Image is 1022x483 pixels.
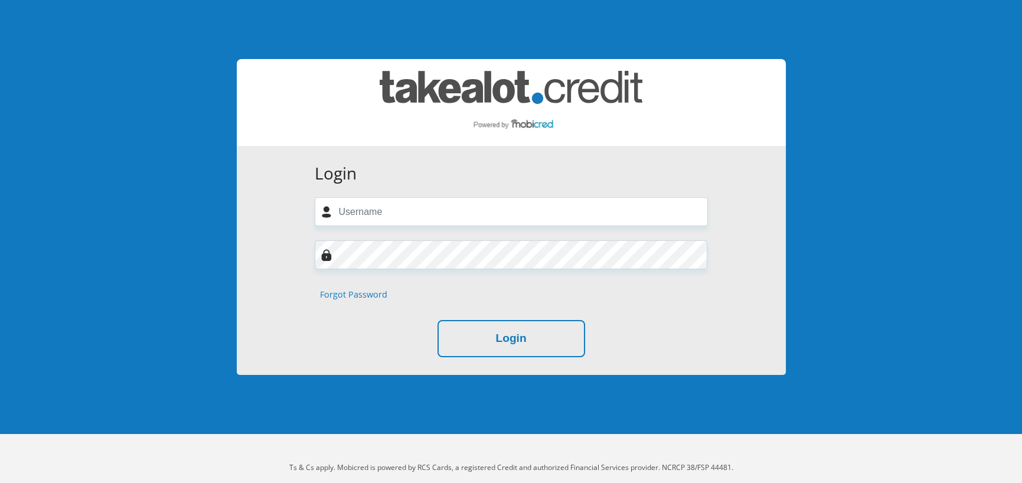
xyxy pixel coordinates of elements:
button: Login [437,320,585,357]
img: user-icon image [321,206,332,218]
h3: Login [315,164,708,184]
p: Ts & Cs apply. Mobicred is powered by RCS Cards, a registered Credit and authorized Financial Ser... [184,462,839,473]
img: takealot_credit logo [380,71,642,134]
input: Username [315,197,708,226]
img: Image [321,249,332,261]
a: Forgot Password [320,288,387,301]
